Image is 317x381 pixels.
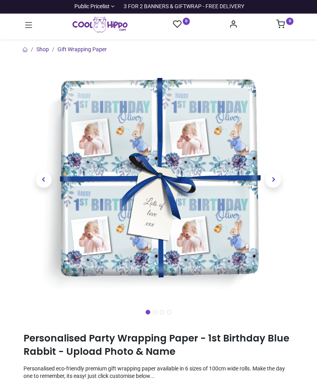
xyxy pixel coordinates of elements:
sup: 0 [183,18,190,25]
a: 0 [173,20,190,29]
h1: Personalised Party Wrapping Paper - 1st Birthday Blue Rabbit - Upload Photo & Name [23,332,294,359]
a: Account Info [229,22,238,28]
a: Shop [36,46,49,52]
sup: 0 [286,18,294,25]
img: Personalised Party Wrapping Paper - 1st Birthday Blue Rabbit - Upload Photo & Name [41,63,276,297]
a: Logo of Cool Hippo [72,17,128,32]
span: Previous [36,172,52,188]
a: Next [253,98,294,262]
a: Previous [23,98,64,262]
div: 3 FOR 2 BANNERS & GIFTWRAP - FREE DELIVERY [124,3,244,11]
a: Public Pricelist [73,3,115,11]
a: 0 [276,22,294,28]
a: Gift Wrapping Paper [58,46,107,52]
span: Next [265,172,281,188]
p: Personalised eco-friendly premium gift wrapping paper available in 6 sizes of 100cm wide rolls. M... [23,365,294,380]
img: Cool Hippo [72,17,128,32]
span: Public Pricelist [74,3,110,11]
